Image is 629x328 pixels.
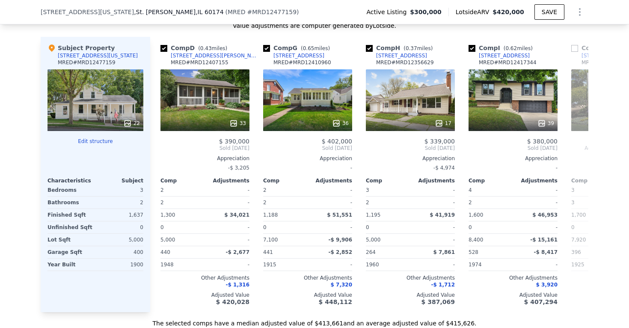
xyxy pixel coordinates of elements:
[469,197,511,209] div: 2
[537,119,554,128] div: 39
[366,155,455,162] div: Appreciation
[366,237,380,243] span: 5,000
[263,155,352,162] div: Appreciation
[134,8,223,16] span: , St. [PERSON_NAME]
[160,52,260,59] a: [STREET_ADDRESS][PERSON_NAME]
[534,4,564,20] button: SAVE
[515,197,558,209] div: -
[322,138,352,145] span: $ 402,000
[273,52,324,59] div: [STREET_ADDRESS]
[309,197,352,209] div: -
[532,212,558,218] span: $ 46,953
[366,249,376,255] span: 264
[263,145,352,152] span: Sold [DATE]
[534,249,558,255] span: -$ 8,417
[469,52,530,59] a: [STREET_ADDRESS]
[263,162,352,174] div: -
[406,45,417,51] span: 0.37
[160,224,164,230] span: 0
[41,21,588,30] div: Value adjustments are computer generated by Lotside .
[571,212,586,218] span: 1,700
[273,59,331,66] div: MRED # MRD12410960
[376,52,427,59] div: [STREET_ADDRESS]
[331,282,352,288] span: $ 7,320
[479,52,530,59] div: [STREET_ADDRESS]
[97,246,143,258] div: 400
[228,165,249,171] span: -$ 3,205
[207,184,249,196] div: -
[469,155,558,162] div: Appreciation
[412,184,455,196] div: -
[332,119,349,128] div: 36
[319,298,352,305] span: $ 448,112
[297,45,333,51] span: ( miles)
[263,52,324,59] a: [STREET_ADDRESS]
[469,249,478,255] span: 528
[263,292,352,298] div: Adjusted Value
[366,224,369,230] span: 0
[366,8,410,16] span: Active Listing
[571,249,581,255] span: 396
[524,298,558,305] span: $ 407,294
[225,8,299,16] div: ( )
[366,259,409,271] div: 1960
[160,237,175,243] span: 5,000
[47,246,94,258] div: Garage Sqft
[456,8,493,16] span: Lotside ARV
[171,59,228,66] div: MRED # MRD12407155
[469,145,558,152] span: Sold [DATE]
[263,224,267,230] span: 0
[97,209,143,221] div: 1,637
[571,259,614,271] div: 1925
[400,45,436,51] span: ( miles)
[224,212,249,218] span: $ 34,021
[41,8,134,16] span: [STREET_ADDRESS][US_STATE]
[469,224,472,230] span: 0
[216,298,249,305] span: $ 420,028
[412,221,455,233] div: -
[479,59,537,66] div: MRED # MRD12417344
[309,259,352,271] div: -
[366,197,409,209] div: 2
[515,184,558,196] div: -
[160,249,170,255] span: 440
[229,119,246,128] div: 33
[263,259,306,271] div: 1915
[195,45,231,51] span: ( miles)
[366,177,410,184] div: Comp
[412,234,455,246] div: -
[424,138,455,145] span: $ 339,000
[263,187,267,193] span: 2
[469,237,483,243] span: 8,400
[263,212,278,218] span: 1,188
[571,177,616,184] div: Comp
[366,44,436,52] div: Comp H
[469,162,558,174] div: -
[469,177,513,184] div: Comp
[205,177,249,184] div: Adjustments
[47,259,94,271] div: Year Built
[160,155,249,162] div: Appreciation
[226,249,249,255] span: -$ 2,677
[309,221,352,233] div: -
[226,282,249,288] span: -$ 1,316
[47,209,94,221] div: Finished Sqft
[493,9,524,15] span: $420,000
[160,292,249,298] div: Adjusted Value
[263,274,352,281] div: Other Adjustments
[263,44,333,52] div: Comp G
[571,224,575,230] span: 0
[469,212,483,218] span: 1,600
[160,177,205,184] div: Comp
[171,52,260,59] div: [STREET_ADDRESS][PERSON_NAME]
[160,197,203,209] div: 2
[505,45,517,51] span: 0.62
[58,59,116,66] div: MRED # MRD12477159
[327,212,352,218] span: $ 51,551
[571,3,588,21] button: Show Options
[530,237,558,243] span: -$ 15,161
[366,292,455,298] div: Adjusted Value
[228,9,245,15] span: MRED
[435,119,451,128] div: 17
[513,177,558,184] div: Adjustments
